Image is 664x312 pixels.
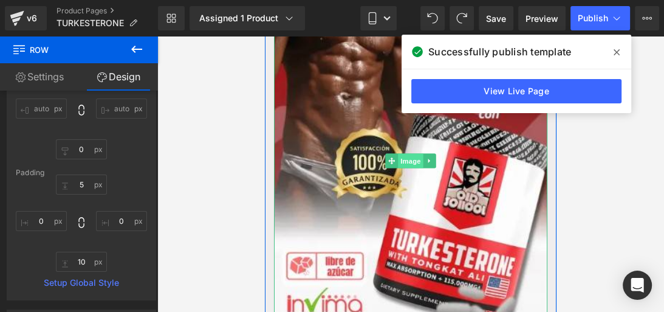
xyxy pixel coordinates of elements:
[623,271,652,300] div: Open Intercom Messenger
[578,13,608,23] span: Publish
[96,99,147,119] input: 0
[518,6,566,30] a: Preview
[56,6,158,16] a: Product Pages
[56,139,107,159] input: 0
[158,6,185,30] a: New Library
[570,6,630,30] button: Publish
[56,18,124,28] span: TURKESTERONE
[411,79,621,103] a: View Live Page
[16,99,67,119] input: 0
[133,117,159,131] span: Image
[24,10,39,26] div: v6
[96,211,147,231] input: 0
[56,252,107,272] input: 0
[159,117,171,131] a: Expand / Collapse
[16,278,147,288] a: Setup Global Style
[486,12,506,25] span: Save
[428,44,571,59] span: Successfully publish template
[420,6,445,30] button: Undo
[199,12,295,24] div: Assigned 1 Product
[79,63,158,91] a: Design
[5,6,47,30] a: v6
[450,6,474,30] button: Redo
[56,175,107,195] input: 0
[635,6,659,30] button: More
[16,168,147,177] div: Padding
[12,36,134,63] span: Row
[525,12,558,25] span: Preview
[16,211,67,231] input: 0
